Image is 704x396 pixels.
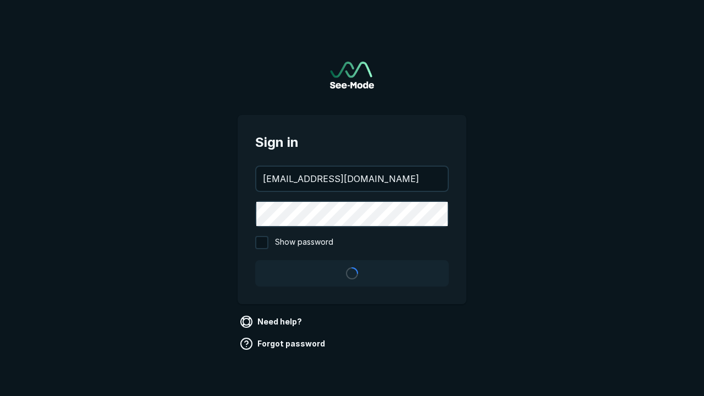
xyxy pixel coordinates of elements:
a: Go to sign in [330,62,374,89]
a: Forgot password [238,335,329,353]
a: Need help? [238,313,306,331]
input: your@email.com [256,167,448,191]
img: See-Mode Logo [330,62,374,89]
span: Sign in [255,133,449,152]
span: Show password [275,236,333,249]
